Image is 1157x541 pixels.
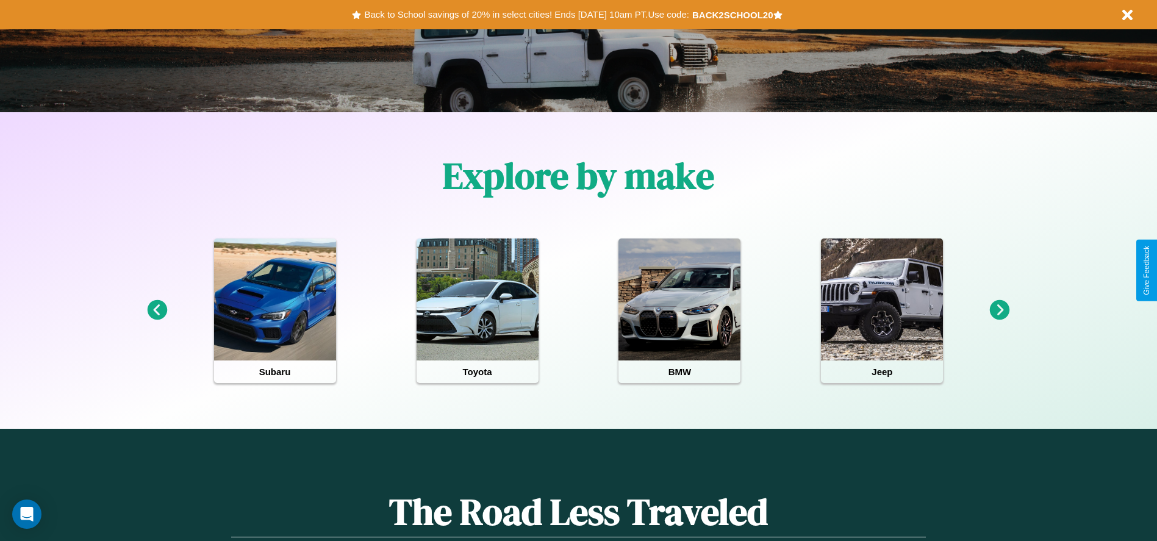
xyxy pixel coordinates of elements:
h4: Subaru [214,360,336,383]
b: BACK2SCHOOL20 [692,10,773,20]
h4: Toyota [417,360,539,383]
h4: Jeep [821,360,943,383]
button: Back to School savings of 20% in select cities! Ends [DATE] 10am PT.Use code: [361,6,692,23]
div: Open Intercom Messenger [12,500,41,529]
h1: The Road Less Traveled [231,487,925,537]
h1: Explore by make [443,151,714,201]
h4: BMW [618,360,740,383]
div: Give Feedback [1142,246,1151,295]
